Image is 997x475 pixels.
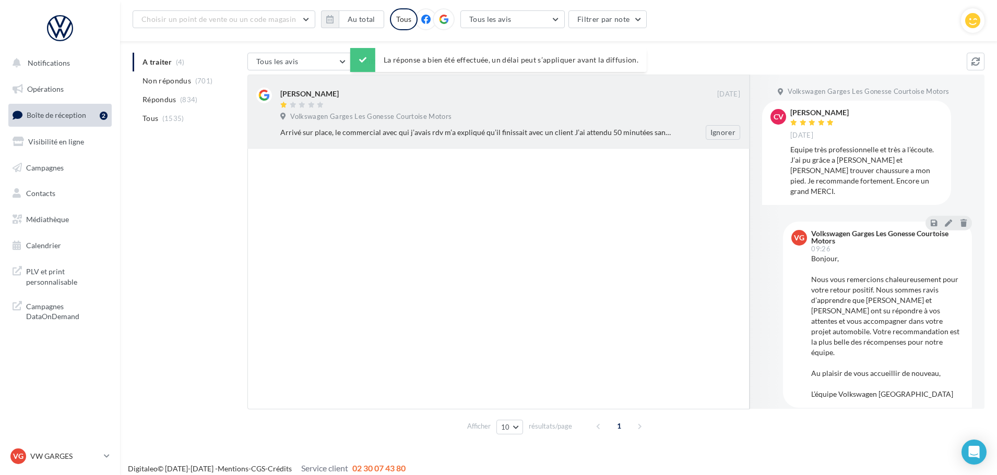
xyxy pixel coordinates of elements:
a: CGS [251,464,265,473]
span: Calendrier [26,241,61,250]
div: Open Intercom Messenger [962,440,987,465]
a: Calendrier [6,235,114,257]
span: Choisir un point de vente ou un code magasin [141,15,296,23]
span: 1 [611,418,627,434]
span: Médiathèque [26,215,69,224]
div: 2 [100,112,108,120]
span: [DATE] [790,131,813,140]
span: résultats/page [529,421,572,431]
span: (834) [180,95,198,104]
button: Ignorer [706,125,740,140]
span: 02 30 07 43 80 [352,463,406,473]
a: Médiathèque [6,209,114,230]
span: Visibilité en ligne [28,137,84,146]
span: Afficher [467,421,491,431]
span: (1535) [162,114,184,123]
span: [DATE] [717,90,740,99]
button: Tous les avis [247,53,352,70]
div: Equipe très professionnelle et très a l’écoute. J’ai pu grâce a [PERSON_NAME] et [PERSON_NAME] tr... [790,144,943,197]
span: (701) [195,77,213,85]
button: Au total [321,10,384,28]
a: Visibilité en ligne [6,131,114,153]
a: Crédits [268,464,292,473]
span: Volkswagen Garges Les Gonesse Courtoise Motors [290,112,452,121]
a: PLV et print personnalisable [6,260,114,291]
div: Tous [390,8,418,30]
button: Au total [339,10,384,28]
span: © [DATE]-[DATE] - - - [128,464,406,473]
span: Tous les avis [469,15,512,23]
span: Campagnes [26,163,64,172]
span: VG [13,451,23,461]
span: Service client [301,463,348,473]
a: Boîte de réception2 [6,104,114,126]
span: Campagnes DataOnDemand [26,299,108,322]
span: Boîte de réception [27,111,86,119]
div: La réponse a bien été effectuée, un délai peut s’appliquer avant la diffusion. [350,48,647,72]
a: Campagnes [6,157,114,179]
button: Choisir un point de vente ou un code magasin [133,10,315,28]
span: 09:26 [811,246,830,252]
div: Arrivé sur place, le commercial avec qui j’avais rdv m’a expliqué qu’il finissait avec un client ... [280,127,672,138]
a: Mentions [218,464,248,473]
span: 10 [501,423,510,431]
span: Opérations [27,84,64,93]
span: CV [774,112,784,122]
button: Filtrer par note [568,10,647,28]
span: Tous les avis [256,57,299,66]
span: Tous [143,113,158,124]
div: [PERSON_NAME] [280,89,339,99]
span: Non répondus [143,76,191,86]
a: VG VW GARGES [8,446,112,466]
span: Notifications [28,58,70,67]
span: Contacts [26,189,55,198]
div: Volkswagen Garges Les Gonesse Courtoise Motors [811,230,962,245]
a: Contacts [6,182,114,204]
p: VW GARGES [30,451,100,461]
a: Digitaleo [128,464,158,473]
span: VG [794,233,804,243]
a: Opérations [6,78,114,100]
div: [PERSON_NAME] [790,109,849,116]
span: Répondus [143,94,176,105]
div: Bonjour, Nous vous remercions chaleureusement pour votre retour positif. Nous sommes ravis d’appr... [811,253,964,399]
button: 10 [496,420,523,434]
span: Volkswagen Garges Les Gonesse Courtoise Motors [788,87,949,96]
span: PLV et print personnalisable [26,264,108,287]
a: Campagnes DataOnDemand [6,295,114,326]
button: Notifications [6,52,110,74]
button: Tous les avis [460,10,565,28]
